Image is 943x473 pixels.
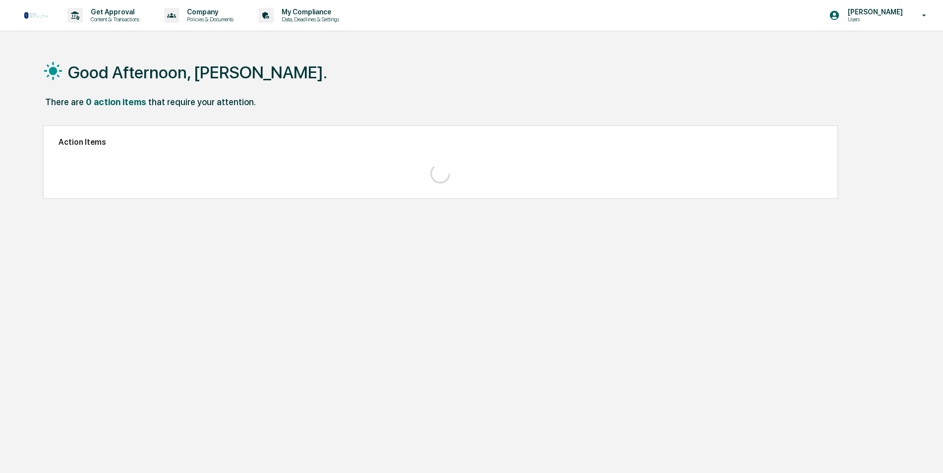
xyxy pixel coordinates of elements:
[840,16,908,23] p: Users
[83,8,144,16] p: Get Approval
[68,62,327,82] h1: Good Afternoon, [PERSON_NAME].
[148,97,256,107] div: that require your attention.
[86,97,146,107] div: 0 action items
[274,16,344,23] p: Data, Deadlines & Settings
[179,8,238,16] p: Company
[179,16,238,23] p: Policies & Documents
[45,97,84,107] div: There are
[83,16,144,23] p: Content & Transactions
[840,8,908,16] p: [PERSON_NAME]
[274,8,344,16] p: My Compliance
[59,137,823,147] h2: Action Items
[24,11,48,19] img: logo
